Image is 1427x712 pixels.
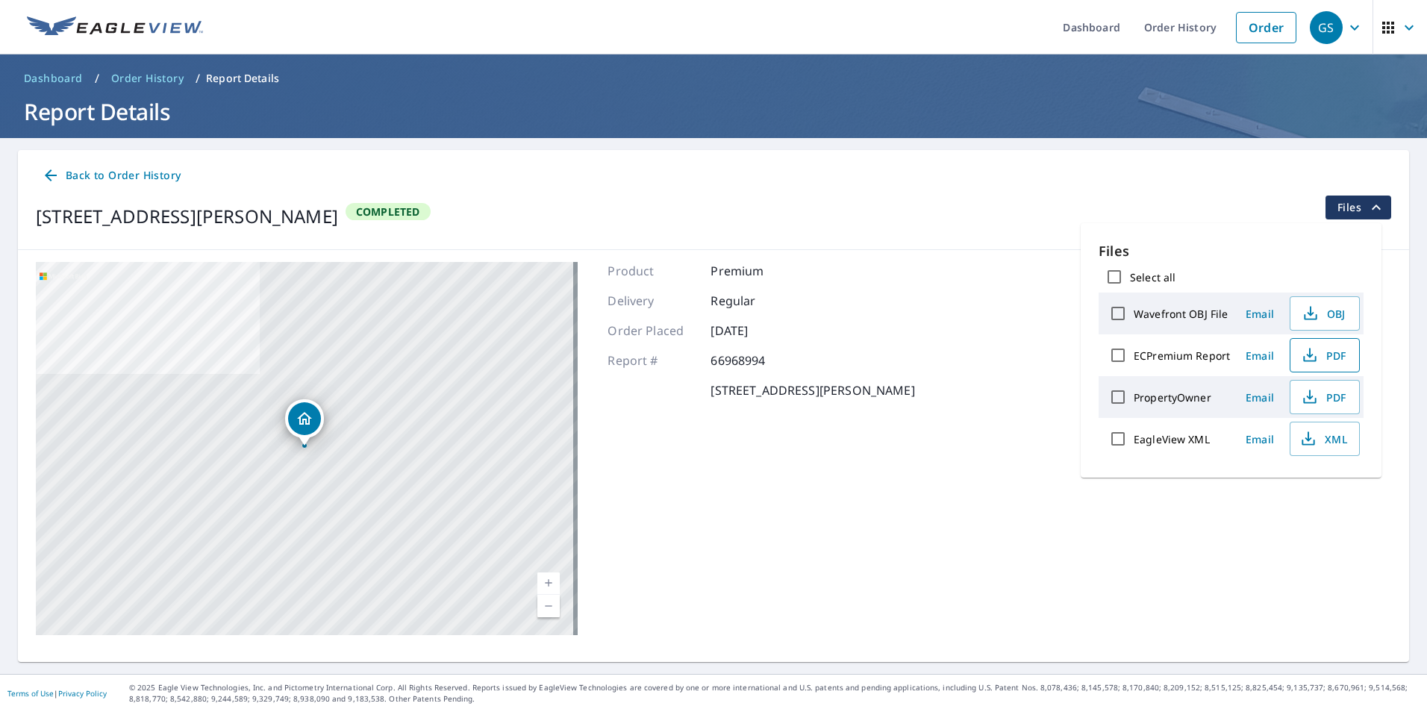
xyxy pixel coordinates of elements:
[1242,307,1278,321] span: Email
[1290,338,1360,372] button: PDF
[1299,388,1347,406] span: PDF
[24,71,83,86] span: Dashboard
[711,381,914,399] p: [STREET_ADDRESS][PERSON_NAME]
[206,71,279,86] p: Report Details
[1134,349,1230,363] label: ECPremium Report
[1236,428,1284,451] button: Email
[1242,390,1278,405] span: Email
[1299,305,1347,322] span: OBJ
[18,66,89,90] a: Dashboard
[1134,307,1228,321] label: Wavefront OBJ File
[105,66,190,90] a: Order History
[1299,430,1347,448] span: XML
[711,262,800,280] p: Premium
[129,682,1420,705] p: © 2025 Eagle View Technologies, Inc. and Pictometry International Corp. All Rights Reserved. Repo...
[608,292,697,310] p: Delivery
[18,96,1409,127] h1: Report Details
[1290,380,1360,414] button: PDF
[1134,390,1211,405] label: PropertyOwner
[711,322,800,340] p: [DATE]
[608,262,697,280] p: Product
[18,66,1409,90] nav: breadcrumb
[1236,12,1296,43] a: Order
[711,352,800,369] p: 66968994
[1242,349,1278,363] span: Email
[1299,346,1347,364] span: PDF
[1236,386,1284,409] button: Email
[608,352,697,369] p: Report #
[347,204,429,219] span: Completed
[196,69,200,87] li: /
[95,69,99,87] li: /
[7,689,107,698] p: |
[537,572,560,595] a: Current Level 17, Zoom In
[42,166,181,185] span: Back to Order History
[36,162,187,190] a: Back to Order History
[111,71,184,86] span: Order History
[285,399,324,446] div: Dropped pin, building 1, Residential property, 6800 Greenhill Ct Allen, TX 75002
[711,292,800,310] p: Regular
[1325,196,1391,219] button: filesDropdownBtn-66968994
[1290,296,1360,331] button: OBJ
[1236,302,1284,325] button: Email
[58,688,107,699] a: Privacy Policy
[27,16,203,39] img: EV Logo
[36,203,338,230] div: [STREET_ADDRESS][PERSON_NAME]
[1337,199,1385,216] span: Files
[1134,432,1210,446] label: EagleView XML
[7,688,54,699] a: Terms of Use
[537,595,560,617] a: Current Level 17, Zoom Out
[1242,432,1278,446] span: Email
[1310,11,1343,44] div: GS
[608,322,697,340] p: Order Placed
[1130,270,1175,284] label: Select all
[1290,422,1360,456] button: XML
[1236,344,1284,367] button: Email
[1099,241,1364,261] p: Files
